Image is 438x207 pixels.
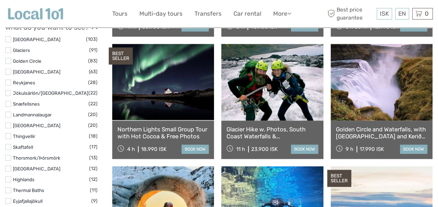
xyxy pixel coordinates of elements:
[13,47,30,53] a: Glaciers
[127,146,135,152] span: 4 h
[251,146,278,152] div: 23.900 ISK
[13,112,52,117] a: Landmannalaugar
[112,9,128,19] a: Tours
[226,126,318,140] a: Glacier Hike w. Photos, South Coast Waterfalls & [GEOGRAPHIC_DATA]
[13,198,43,204] a: Eyjafjallajökull
[194,9,222,19] a: Transfers
[86,35,98,43] span: (103)
[327,170,351,187] div: BEST SELLER
[89,175,98,183] span: (12)
[13,101,40,107] a: Snæfellsnes
[89,164,98,172] span: (12)
[88,57,98,65] span: (83)
[380,10,389,17] span: ISK
[13,123,60,128] a: [GEOGRAPHIC_DATA]
[109,47,133,65] div: BEST SELLER
[89,100,98,108] span: (22)
[182,145,209,154] a: book now
[13,144,33,150] a: Skaftafell
[142,24,169,30] div: 30.900 ISK
[88,110,98,118] span: (20)
[13,90,88,96] a: Jökulsárlón/[GEOGRAPHIC_DATA]
[127,24,136,30] span: 11 h
[90,186,98,194] span: (11)
[90,143,98,151] span: (17)
[13,37,60,42] a: [GEOGRAPHIC_DATA]
[89,132,98,140] span: (18)
[5,5,66,22] img: Local 101
[117,126,209,140] a: Northern Lights Small Group Tour with Hot Cocoa & Free Photos
[326,6,375,21] span: Best price guarantee
[88,121,98,129] span: (20)
[13,155,60,161] a: Thorsmork/Þórsmörk
[233,9,261,19] a: Car rental
[13,133,35,139] a: Thingvellir
[89,46,98,54] span: (91)
[374,24,399,30] div: 13.990 ISK
[395,8,409,20] div: EN
[139,9,183,19] a: Multi-day tours
[89,154,98,162] span: (13)
[291,145,318,154] a: book now
[336,126,427,140] a: Golden Circle and Waterfalls, with [GEOGRAPHIC_DATA] and Kerið in small group
[13,177,34,182] a: Highlands
[424,10,430,17] span: 0
[13,69,60,75] a: [GEOGRAPHIC_DATA]
[88,78,98,86] span: (28)
[360,146,384,152] div: 17.990 ISK
[236,24,244,30] span: 8 h
[80,11,89,19] button: Open LiveChat chat widget
[13,58,41,64] a: Golden Circle
[13,187,44,193] a: Thermal Baths
[346,24,367,30] span: 3 h 30 m
[13,166,60,171] a: [GEOGRAPHIC_DATA]
[400,145,427,154] a: book now
[273,9,291,19] a: More
[89,68,98,76] span: (63)
[10,12,79,18] p: We're away right now. Please check back later!
[91,197,98,205] span: (9)
[141,146,167,152] div: 18.990 ISK
[13,80,35,85] a: Reykjanes
[89,89,98,97] span: (22)
[251,24,277,30] div: 45.900 ISK
[346,146,353,152] span: 9 h
[236,146,245,152] span: 11 h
